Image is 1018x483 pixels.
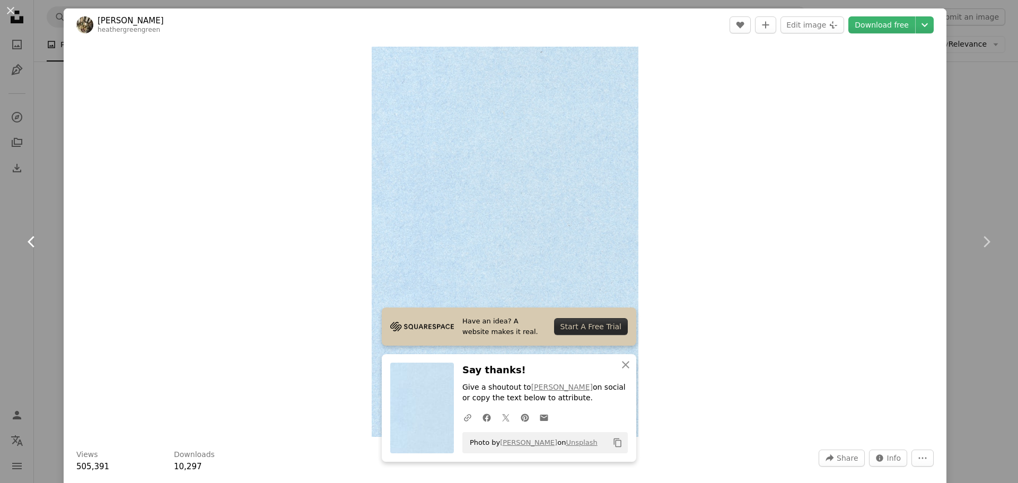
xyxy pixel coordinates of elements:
[76,16,93,33] img: Go to Heather Green's profile
[916,16,934,33] button: Choose download size
[954,191,1018,293] a: Next
[911,450,934,467] button: More Actions
[174,462,202,471] span: 10,297
[848,16,915,33] a: Download free
[98,26,160,33] a: heathergreengreen
[780,16,844,33] button: Edit image
[372,47,639,437] img: an airplane is flying in the sky on a clear day
[464,434,598,451] span: Photo by on
[462,363,628,378] h3: Say thanks!
[174,450,215,460] h3: Downloads
[887,450,901,466] span: Info
[98,15,164,26] a: [PERSON_NAME]
[496,407,515,428] a: Share on Twitter
[462,382,628,403] p: Give a shoutout to on social or copy the text below to attribute.
[534,407,554,428] a: Share over email
[730,16,751,33] button: Like
[515,407,534,428] a: Share on Pinterest
[819,450,864,467] button: Share this image
[554,318,628,335] div: Start A Free Trial
[76,462,109,471] span: 505,391
[390,319,454,335] img: file-1705255347840-230a6ab5bca9image
[462,316,546,337] span: Have an idea? A website makes it real.
[477,407,496,428] a: Share on Facebook
[382,308,636,346] a: Have an idea? A website makes it real.Start A Free Trial
[869,450,908,467] button: Stats about this image
[372,47,639,437] button: Zoom in on this image
[609,434,627,452] button: Copy to clipboard
[755,16,776,33] button: Add to Collection
[76,450,98,460] h3: Views
[837,450,858,466] span: Share
[531,383,593,391] a: [PERSON_NAME]
[500,438,557,446] a: [PERSON_NAME]
[566,438,597,446] a: Unsplash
